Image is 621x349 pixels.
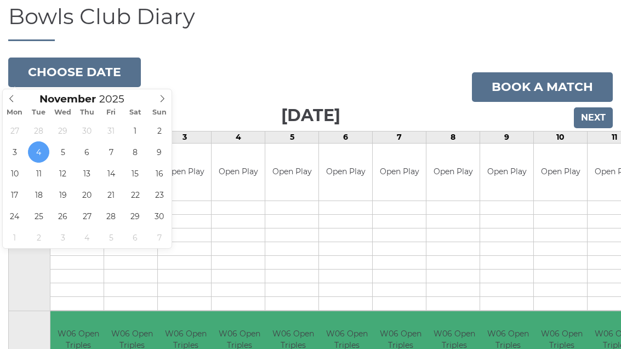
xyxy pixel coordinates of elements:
span: December 6, 2025 [124,227,146,248]
span: November 16, 2025 [149,163,170,184]
span: November 30, 2025 [149,205,170,227]
td: Open Play [534,144,587,201]
span: November 25, 2025 [28,205,49,227]
span: November 7, 2025 [100,141,122,163]
span: November 4, 2025 [28,141,49,163]
td: Open Play [265,144,318,201]
span: November 18, 2025 [28,184,49,205]
td: 3 [158,131,212,143]
span: October 28, 2025 [28,120,49,141]
span: November 6, 2025 [76,141,98,163]
span: December 1, 2025 [4,227,25,248]
span: December 4, 2025 [76,227,98,248]
span: October 30, 2025 [76,120,98,141]
input: Next [574,107,613,128]
span: November 29, 2025 [124,205,146,227]
span: November 1, 2025 [124,120,146,141]
span: December 2, 2025 [28,227,49,248]
td: 5 [265,131,319,143]
span: November 12, 2025 [52,163,73,184]
span: Thu [75,109,99,116]
span: October 29, 2025 [52,120,73,141]
td: Open Play [373,144,426,201]
span: November 10, 2025 [4,163,25,184]
span: Fri [99,109,123,116]
span: November 19, 2025 [52,184,73,205]
a: Book a match [472,72,613,102]
span: November 24, 2025 [4,205,25,227]
span: November 26, 2025 [52,205,73,227]
span: Mon [3,109,27,116]
span: November 17, 2025 [4,184,25,205]
td: 9 [480,131,534,143]
span: November 13, 2025 [76,163,98,184]
td: 4 [212,131,265,143]
span: November 20, 2025 [76,184,98,205]
span: Tue [27,109,51,116]
span: December 7, 2025 [149,227,170,248]
span: November 14, 2025 [100,163,122,184]
td: Open Play [319,144,372,201]
span: December 3, 2025 [52,227,73,248]
span: November 21, 2025 [100,184,122,205]
button: Choose date [8,58,141,87]
td: 6 [319,131,373,143]
span: Wed [51,109,75,116]
span: Sat [123,109,147,116]
span: November 11, 2025 [28,163,49,184]
span: December 5, 2025 [100,227,122,248]
td: 8 [426,131,480,143]
td: Open Play [212,144,265,201]
span: November 2, 2025 [149,120,170,141]
span: November 22, 2025 [124,184,146,205]
td: 7 [373,131,426,143]
span: November 23, 2025 [149,184,170,205]
td: Open Play [426,144,480,201]
span: November 3, 2025 [4,141,25,163]
span: October 27, 2025 [4,120,25,141]
span: November 9, 2025 [149,141,170,163]
span: Sun [147,109,172,116]
td: Open Play [480,144,533,201]
span: November 15, 2025 [124,163,146,184]
span: November 5, 2025 [52,141,73,163]
h1: Bowls Club Diary [8,4,613,41]
span: October 31, 2025 [100,120,122,141]
td: 10 [534,131,588,143]
span: November 28, 2025 [100,205,122,227]
td: Open Play [158,144,211,201]
input: Scroll to increment [96,93,139,105]
span: November 27, 2025 [76,205,98,227]
span: November 8, 2025 [124,141,146,163]
span: Scroll to increment [39,94,96,105]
